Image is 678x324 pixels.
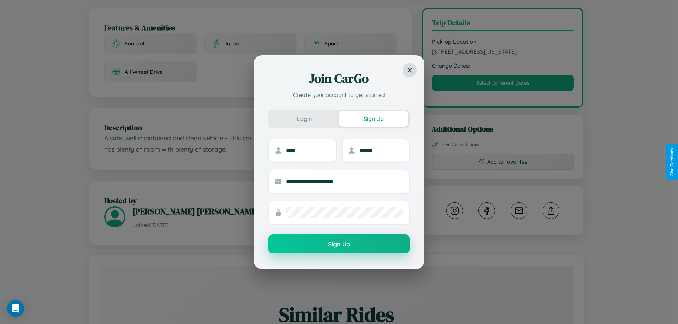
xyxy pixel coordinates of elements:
button: Sign Up [268,234,410,253]
div: Open Intercom Messenger [7,300,24,317]
button: Login [270,111,339,127]
h2: Join CarGo [268,70,410,87]
button: Sign Up [339,111,408,127]
div: Give Feedback [670,148,674,176]
p: Create your account to get started [268,91,410,99]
